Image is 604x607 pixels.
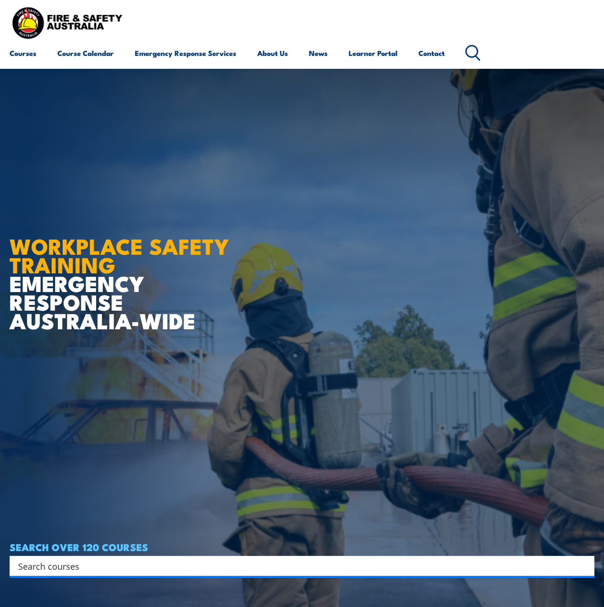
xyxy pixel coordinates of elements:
[418,42,445,65] a: Contact
[20,559,575,573] form: Search form
[578,559,591,573] button: Search magnifier button
[10,542,594,552] h4: SEARCH OVER 120 COURSES
[18,559,573,573] input: Search input
[10,212,243,330] h1: EMERGENCY RESPONSE AUSTRALIA-WIDE
[135,42,236,65] a: Emergency Response Services
[57,42,114,65] a: Course Calendar
[10,42,36,65] a: Courses
[309,42,328,65] a: News
[349,42,397,65] a: Learner Portal
[10,229,229,281] strong: WORKPLACE SAFETY TRAINING
[257,42,288,65] a: About Us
